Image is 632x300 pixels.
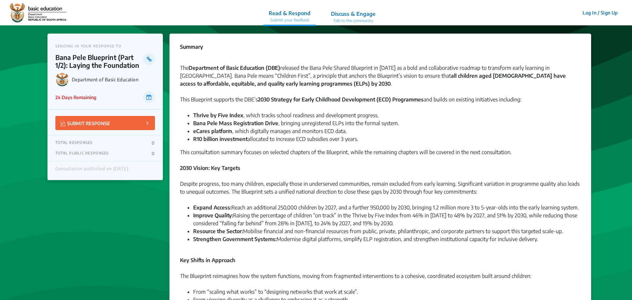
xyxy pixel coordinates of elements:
[60,121,66,126] img: Vector.jpg
[55,72,69,86] img: Department of Basic Education logo
[193,135,581,143] li: allocated to increase ECD subsidies over 3 years.
[193,236,277,242] strong: Strengthen Government Systems:
[258,96,424,103] strong: 2030 Strategy for Early Childhood Development (ECD) Programmes
[55,94,96,101] p: 24 Days Remaining
[193,204,231,211] strong: Expand Access:
[55,116,155,130] button: SUBMIT RESPONSE
[193,136,218,142] strong: R10 billion
[193,227,581,235] li: Mobilise financial and non-financial resources from public, private, philanthropic, and corporate...
[193,235,581,243] li: Modernise digital platforms, simplify ELP registration, and strengthen institutional capacity for...
[331,18,376,24] p: Talk to the community
[72,77,155,82] p: Department of Basic Education
[193,288,581,296] li: From “scaling what works” to “designing networks that work at scale”.
[193,112,243,119] strong: Thrive by Five Index
[180,148,581,164] div: This consultation summary focuses on selected chapters of the Blueprint, while the remaining chap...
[180,264,581,288] div: The Blueprint reimagines how the system functions, moving from fragmented interventions to a cohe...
[193,212,233,219] strong: Improve Quality:
[193,111,581,119] li: , which tracks school readiness and development progress.
[220,136,248,142] strong: investment
[152,151,155,156] p: 0
[193,128,232,134] strong: eCares platform
[578,8,622,18] button: Log In / Sign Up
[331,10,376,18] p: Discuss & Engage
[180,64,581,95] div: The released the Bana Pele Shared Blueprint in [DATE] as a bold and collaborative roadmap to tran...
[193,204,581,211] li: Reach an additional 250,000 children by 2027, and a further 950,000 by 2030, bringing 1.2 million...
[193,127,581,135] li: , which digitally manages and monitors ECD data.
[55,53,143,69] p: Bana Pele Blueprint (Part 1/2): Laying the Foundation
[269,17,311,23] p: Submit your feedback
[152,140,155,146] p: 0
[193,119,581,127] li: , bringing unregistered ELPs into the formal system.
[180,180,581,204] div: Despite progress, too many children, especially those in underserved communities, remain excluded...
[193,211,581,227] li: Raising the percentage of children “on track” in the Thrive by Five Index from 46% in [DATE] to 4...
[180,95,581,111] div: This Blueprint supports the DBE’s and builds on existing initiatives including:
[55,44,155,48] p: SENDING IN YOUR RESPONSE TO
[10,3,66,23] img: r3bhv9o7vttlwasn7lg2llmba4yf
[189,65,280,71] strong: Department of Basic Education (DBE)
[55,151,109,156] p: TOTAL PUBLIC RESPONSES
[180,257,235,263] strong: Key Shifts in Approach
[193,120,278,126] strong: Bana Pele Mass Registration Drive
[60,119,110,127] p: SUBMIT RESPONSE
[55,140,93,146] p: TOTAL RESPONSES
[180,43,203,51] p: Summary
[193,228,243,234] strong: Resource the Sector:
[55,166,129,175] div: Consultation published on [DATE]
[180,165,240,171] strong: 2030 Vision: Key Targets
[269,9,311,17] p: Read & Respond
